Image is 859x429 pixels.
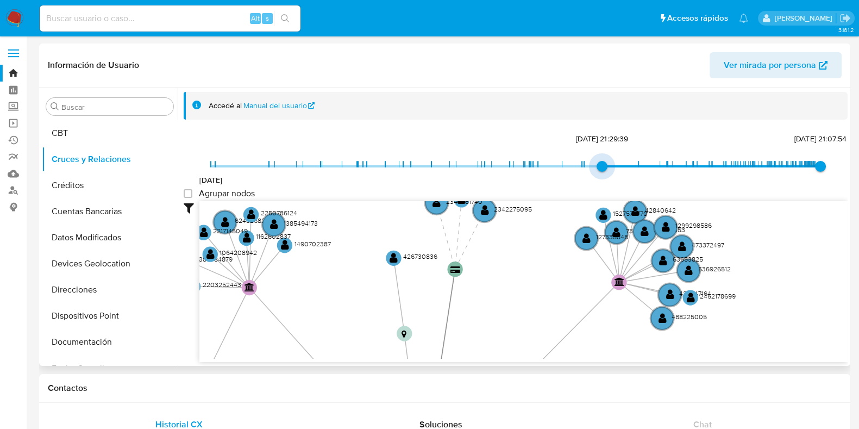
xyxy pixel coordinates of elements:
[673,254,703,264] text: 63653825
[641,226,649,237] text: 
[51,102,59,111] button: Buscar
[199,188,255,199] span: Agrupar nodos
[274,11,296,26] button: search-icon
[644,206,675,215] text: 42840642
[739,14,748,23] a: Notificaciones
[42,303,178,329] button: Dispositivos Point
[631,206,639,217] text: 
[42,146,178,172] button: Cruces y Relaciones
[256,232,291,241] text: 1162602837
[403,252,437,261] text: 426730836
[42,225,178,251] button: Datos Modificados
[203,280,241,289] text: 2203252443
[270,219,278,230] text: 
[242,233,250,244] text: 
[675,221,712,230] text: 1299298586
[698,264,731,273] text: 536926512
[48,60,139,71] h1: Información de Usuario
[654,225,685,234] text: 325381153
[42,355,178,381] button: Fecha Compliant
[596,232,628,241] text: 127335848
[724,52,816,78] span: Ver mirada por persona
[42,172,178,198] button: Créditos
[40,11,300,26] input: Buscar usuario o caso...
[432,197,441,208] text: 
[48,383,842,394] h1: Contactos
[612,227,620,238] text: 
[672,312,707,321] text: 488225005
[659,256,667,266] text: 
[700,291,736,301] text: 2452178699
[243,101,315,111] a: Manual del usuario
[666,289,674,300] text: 
[679,289,711,298] text: 423947164
[42,277,178,303] button: Direcciones
[42,198,178,225] button: Cuentas Bancarias
[294,239,331,248] text: 1490702387
[213,226,248,235] text: 2217145049
[402,329,406,338] text: 
[244,283,254,291] text: 
[247,209,255,220] text: 
[42,251,178,277] button: Devices Geolocation
[494,204,532,214] text: 2342275095
[209,101,242,111] span: Accedé al
[446,197,482,206] text: 2345581740
[450,266,460,273] text: 
[576,133,628,144] span: [DATE] 21:29:39
[284,219,318,228] text: 1385494173
[615,277,624,286] text: 
[710,52,842,78] button: Ver mirada por persona
[197,254,233,264] text: 1386484879
[678,241,686,252] text: 
[613,209,648,218] text: 1527579770
[667,13,728,24] span: Accesos rápidos
[42,329,178,355] button: Documentación
[266,13,269,23] span: s
[221,217,229,228] text: 
[658,313,666,324] text: 
[774,13,836,23] p: marianathalie.grajeda@mercadolibre.com.mx
[685,265,693,276] text: 
[626,226,659,235] text: 738375582
[42,120,178,146] button: CBT
[691,240,724,250] text: 473372497
[206,249,215,260] text: 
[220,248,257,257] text: 1064208942
[199,227,208,238] text: 
[61,102,169,112] input: Buscar
[599,210,607,221] text: 
[480,205,488,216] text: 
[199,175,223,185] span: [DATE]
[839,13,851,24] a: Salir
[281,240,289,251] text: 
[184,189,192,198] input: Agrupar nodos
[582,233,591,244] text: 
[662,222,670,233] text: 
[686,293,694,303] text: 
[390,253,398,264] text: 
[235,216,267,225] text: 624826821
[261,208,297,217] text: 2250786124
[251,13,260,23] span: Alt
[471,194,510,203] text: 2338056863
